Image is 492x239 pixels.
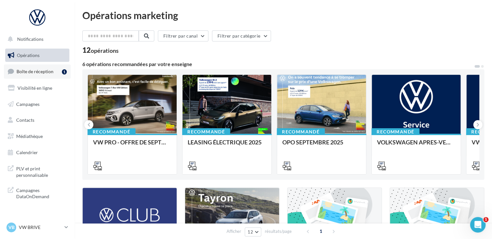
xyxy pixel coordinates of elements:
[16,133,43,139] span: Médiathèque
[4,183,71,202] a: Campagnes DataOnDemand
[4,146,71,159] a: Calendrier
[212,30,271,41] button: Filtrer par catégorie
[245,227,261,236] button: 12
[17,69,53,74] span: Boîte de réception
[4,32,68,46] button: Notifications
[4,64,71,78] a: Boîte de réception1
[377,139,455,152] div: VOLKSWAGEN APRES-VENTE
[5,221,69,233] a: VB VW BRIVE
[4,97,71,111] a: Campagnes
[82,10,484,20] div: Opérations marketing
[82,62,474,67] div: 6 opérations recommandées par votre enseigne
[4,49,71,62] a: Opérations
[470,217,486,233] iframe: Intercom live chat
[158,30,208,41] button: Filtrer par canal
[182,128,230,135] div: Recommandé
[316,226,326,236] span: 1
[371,128,419,135] div: Recommandé
[282,139,361,152] div: OPO SEPTEMBRE 2025
[62,69,67,74] div: 1
[188,139,266,152] div: LEASING ÉLECTRIQUE 2025
[16,164,67,178] span: PLV et print personnalisable
[19,224,62,231] p: VW BRIVE
[93,139,171,152] div: VW PRO - OFFRE DE SEPTEMBRE 25
[17,36,43,42] span: Notifications
[18,85,52,91] span: Visibilité en ligne
[16,150,38,155] span: Calendrier
[227,228,241,234] span: Afficher
[265,228,292,234] span: résultats/page
[277,128,325,135] div: Recommandé
[4,81,71,95] a: Visibilité en ligne
[4,162,71,181] a: PLV et print personnalisable
[16,117,34,123] span: Contacts
[4,113,71,127] a: Contacts
[16,101,40,107] span: Campagnes
[16,186,67,200] span: Campagnes DataOnDemand
[248,229,253,234] span: 12
[82,47,119,54] div: 12
[91,48,119,53] div: opérations
[88,128,135,135] div: Recommandé
[483,217,488,222] span: 1
[8,224,15,231] span: VB
[4,130,71,143] a: Médiathèque
[17,52,40,58] span: Opérations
